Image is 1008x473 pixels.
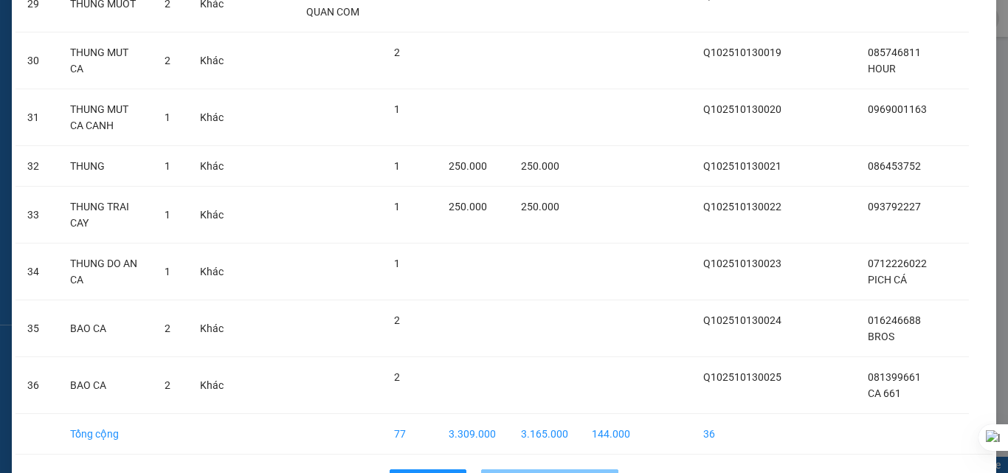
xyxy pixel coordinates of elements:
span: 1 [394,160,400,172]
span: 016246688 [868,314,921,326]
span: CA 661 [868,387,901,399]
span: 0712226022 [868,258,927,269]
span: HOUR [868,63,896,75]
td: 32 [15,146,58,187]
span: 250.000 [521,160,559,172]
td: THUNG [58,146,153,187]
span: BROS [868,331,894,342]
span: Q102510130023 [703,258,781,269]
span: Q102510130021 [703,160,781,172]
td: 31 [15,89,58,146]
td: 34 [15,244,58,300]
td: BAO CA [58,357,153,414]
td: 36 [691,414,793,455]
span: 081399661 [868,371,921,383]
td: Khác [188,89,235,146]
span: Q102510130022 [703,201,781,213]
span: 086453752 [868,160,921,172]
td: 35 [15,300,58,357]
span: Q102510130024 [703,314,781,326]
td: 3.309.000 [437,414,509,455]
span: 2 [165,379,170,391]
td: THUNG DO AN CA [58,244,153,300]
span: 250.000 [449,160,487,172]
td: Khác [188,32,235,89]
span: 1 [165,111,170,123]
td: Khác [188,357,235,414]
span: 2 [165,55,170,66]
td: 36 [15,357,58,414]
span: 1 [165,266,170,277]
span: Q102510130025 [703,371,781,383]
td: Tổng cộng [58,414,153,455]
td: BAO CA [58,300,153,357]
td: 30 [15,32,58,89]
td: Khác [188,146,235,187]
span: 0969001163 [868,103,927,115]
td: 33 [15,187,58,244]
td: THUNG MUT CA CANH [58,89,153,146]
td: 3.165.000 [509,414,580,455]
span: 2 [394,314,400,326]
span: Q102510130019 [703,46,781,58]
span: 1 [394,258,400,269]
span: PICH CÁ [868,274,907,286]
td: Khác [188,244,235,300]
span: 1 [394,103,400,115]
td: THUNG TRAI CAY [58,187,153,244]
span: 2 [165,322,170,334]
span: 2 [394,371,400,383]
span: Q102510130020 [703,103,781,115]
td: Khác [188,300,235,357]
td: Khác [188,187,235,244]
span: 093792227 [868,201,921,213]
td: THUNG MUT CA [58,32,153,89]
span: 250.000 [521,201,559,213]
td: 77 [382,414,437,455]
span: 2 [394,46,400,58]
span: 1 [394,201,400,213]
span: 1 [165,209,170,221]
span: 250.000 [449,201,487,213]
td: 144.000 [580,414,642,455]
span: 085746811 [868,46,921,58]
span: 1 [165,160,170,172]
